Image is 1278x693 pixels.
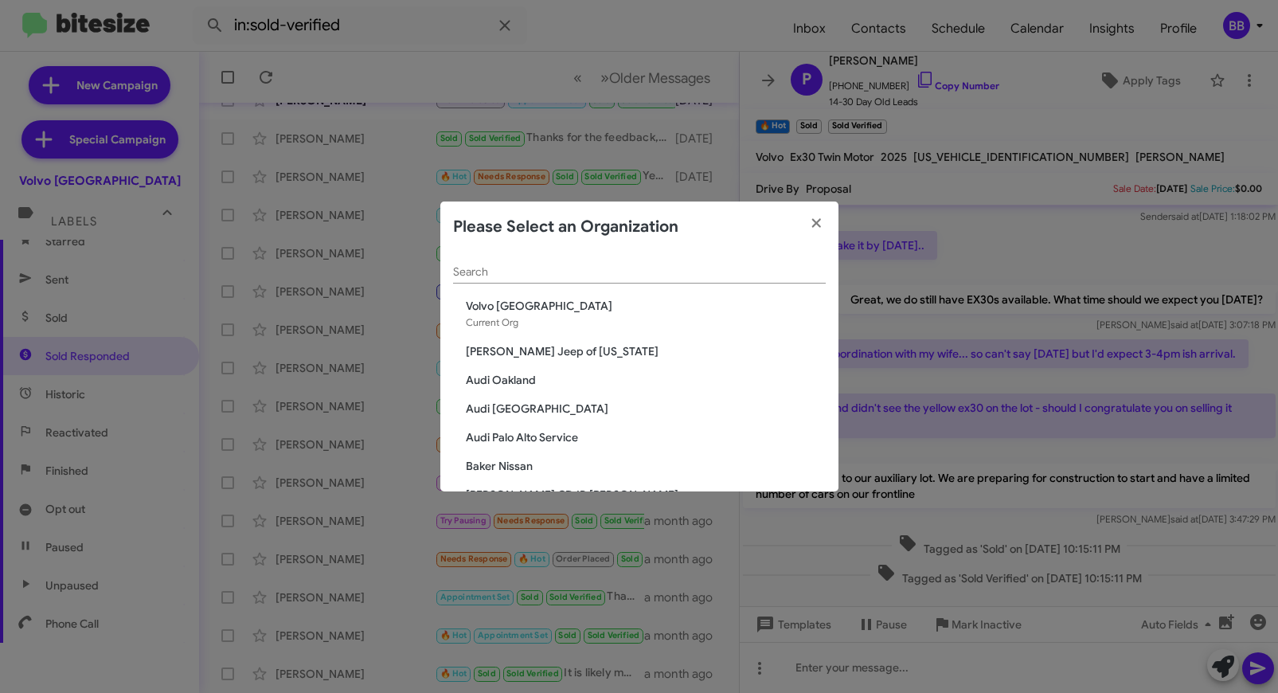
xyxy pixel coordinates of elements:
[453,214,678,240] h2: Please Select an Organization
[466,372,826,388] span: Audi Oakland
[466,429,826,445] span: Audi Palo Alto Service
[466,316,518,328] span: Current Org
[466,401,826,417] span: Audi [GEOGRAPHIC_DATA]
[466,343,826,359] span: [PERSON_NAME] Jeep of [US_STATE]
[466,487,826,503] span: [PERSON_NAME] CDJR [PERSON_NAME]
[466,298,826,314] span: Volvo [GEOGRAPHIC_DATA]
[466,458,826,474] span: Baker Nissan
